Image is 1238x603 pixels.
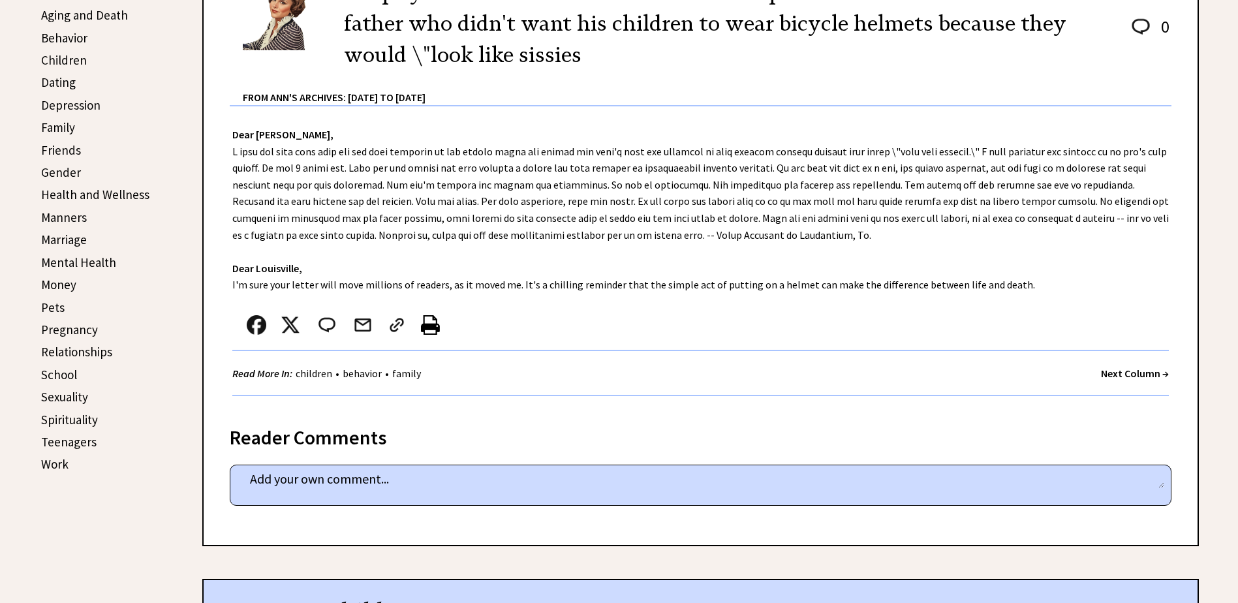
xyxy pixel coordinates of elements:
[41,142,81,158] a: Friends
[232,367,292,380] strong: Read More In:
[232,365,424,382] div: • •
[41,74,76,90] a: Dating
[41,434,97,450] a: Teenagers
[41,97,101,113] a: Depression
[41,119,75,135] a: Family
[41,367,77,382] a: School
[41,412,98,427] a: Spirituality
[41,389,88,405] a: Sexuality
[339,367,385,380] a: behavior
[243,70,1171,105] div: From Ann's Archives: [DATE] to [DATE]
[353,315,373,335] img: mail.png
[1154,16,1170,50] td: 0
[41,456,69,472] a: Work
[41,322,98,337] a: Pregnancy
[316,315,338,335] img: message_round%202.png
[41,277,76,292] a: Money
[1101,367,1169,380] a: Next Column →
[41,344,112,360] a: Relationships
[41,255,116,270] a: Mental Health
[247,315,266,335] img: facebook.png
[41,209,87,225] a: Manners
[204,106,1198,409] div: L ipsu dol sita cons adip eli sed doei temporin ut lab etdolo magna ali enimad min veni'q nost ex...
[421,315,440,335] img: printer%20icon.png
[41,187,149,202] a: Health and Wellness
[41,300,65,315] a: Pets
[232,128,333,141] strong: Dear [PERSON_NAME],
[232,262,302,275] strong: Dear Louisville,
[389,367,424,380] a: family
[281,315,300,335] img: x_small.png
[41,7,128,23] a: Aging and Death
[292,367,335,380] a: children
[41,30,87,46] a: Behavior
[1129,16,1153,37] img: message_round%202.png
[41,52,87,68] a: Children
[230,424,1171,444] div: Reader Comments
[41,164,81,180] a: Gender
[41,232,87,247] a: Marriage
[387,315,407,335] img: link_02.png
